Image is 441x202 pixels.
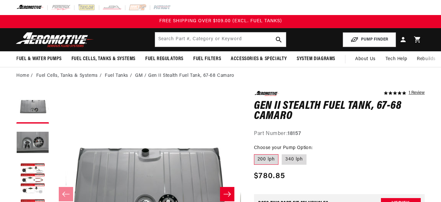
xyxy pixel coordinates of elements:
[159,19,282,24] span: FREE SHIPPING OVER $109.00 (EXCL. FUEL TANKS)
[381,51,412,67] summary: Tech Help
[254,144,313,151] legend: Choose your Pump Option:
[11,51,67,67] summary: Fuel & Water Pumps
[16,127,49,160] button: Load image 2 in gallery view
[226,51,292,67] summary: Accessories & Specialty
[140,51,188,67] summary: Fuel Regulators
[36,72,103,79] li: Fuel Cells, Tanks & Systems
[193,56,221,62] span: Fuel Filters
[343,32,396,47] button: PUMP FINDER
[16,163,49,195] button: Load image 3 in gallery view
[297,56,335,62] span: System Diagrams
[145,56,183,62] span: Fuel Regulators
[386,56,407,63] span: Tech Help
[272,32,286,47] button: search button
[59,187,73,201] button: Slide left
[14,32,96,47] img: Aeromotive
[282,154,307,165] label: 340 lph
[254,170,285,182] span: $780.85
[71,56,135,62] span: Fuel Cells, Tanks & Systems
[67,51,140,67] summary: Fuel Cells, Tanks & Systems
[105,72,128,79] a: Fuel Tanks
[355,57,376,61] span: About Us
[135,72,143,79] a: GM
[254,154,278,165] label: 200 lph
[292,51,340,67] summary: System Diagrams
[148,72,234,79] li: Gen II Stealth Fuel Tank, 67-68 Camaro
[188,51,226,67] summary: Fuel Filters
[254,101,425,122] h1: Gen II Stealth Fuel Tank, 67-68 Camaro
[16,72,29,79] a: Home
[412,51,441,67] summary: Rebuilds
[409,91,425,95] a: 1 reviews
[288,131,301,136] strong: 18157
[350,51,381,67] a: About Us
[231,56,287,62] span: Accessories & Specialty
[254,130,425,138] div: Part Number:
[220,187,234,201] button: Slide right
[16,72,425,79] nav: breadcrumbs
[417,56,436,63] span: Rebuilds
[16,56,62,62] span: Fuel & Water Pumps
[155,32,286,47] input: Search by Part Number, Category or Keyword
[16,91,49,124] button: Load image 1 in gallery view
